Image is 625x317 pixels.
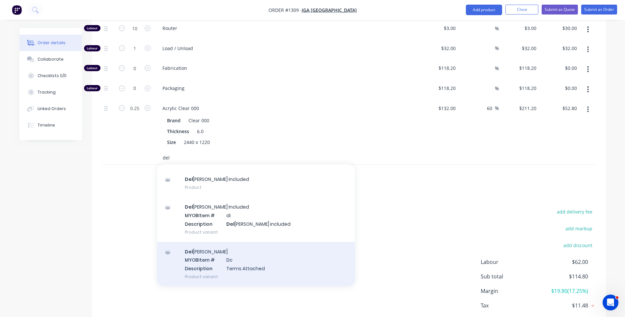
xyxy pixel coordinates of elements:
span: % [495,85,499,92]
button: Linked Orders [19,101,82,117]
button: add delivery fee [554,207,596,216]
button: Checklists 0/0 [19,68,82,84]
button: Order details [19,35,82,51]
img: Factory [12,5,22,15]
span: $62.00 [539,258,588,266]
span: Fabrication [162,65,415,72]
button: Timeline [19,117,82,133]
span: $19.80 ( 17.25 %) [539,287,588,295]
span: Order #1309 - [269,7,302,13]
div: 2440 x 1220 [181,137,213,147]
span: Router [162,25,415,32]
input: Search... [162,151,294,164]
div: Labour [84,65,100,71]
span: $114.80 [539,273,588,280]
span: Sub total [481,273,539,280]
span: Labour [481,258,539,266]
span: % [495,65,499,72]
div: Labour [84,45,100,51]
span: $11.48 [539,302,588,309]
span: Load / Unload [162,45,415,52]
span: Packaging [162,85,415,92]
button: add discount [560,241,596,250]
button: Submit as Quote [542,5,578,14]
button: Submit as Order [581,5,617,14]
div: Order details [38,40,66,46]
button: Add product [466,5,502,15]
span: % [495,25,499,32]
div: Clear 000 [186,116,212,125]
button: Close [505,5,538,14]
div: Labour [84,85,100,91]
span: % [495,44,499,52]
div: Acrylic Clear 000 [157,103,204,113]
div: Size [164,137,179,147]
button: add markup [562,224,596,233]
button: Collaborate [19,51,82,68]
span: Tax [481,302,539,309]
div: 6.0 [194,127,206,136]
div: Thickness [164,127,192,136]
iframe: Intercom live chat [603,295,618,310]
div: Checklists 0/0 [38,73,67,79]
div: Collaborate [38,56,64,62]
div: Tracking [38,89,56,95]
span: % [495,104,499,112]
div: Timeline [38,122,55,128]
div: Linked Orders [38,106,66,112]
button: Tracking [19,84,82,101]
div: Labour [84,25,100,31]
div: Brand [164,116,183,125]
a: IGA [GEOGRAPHIC_DATA] [302,7,357,13]
span: Margin [481,287,539,295]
